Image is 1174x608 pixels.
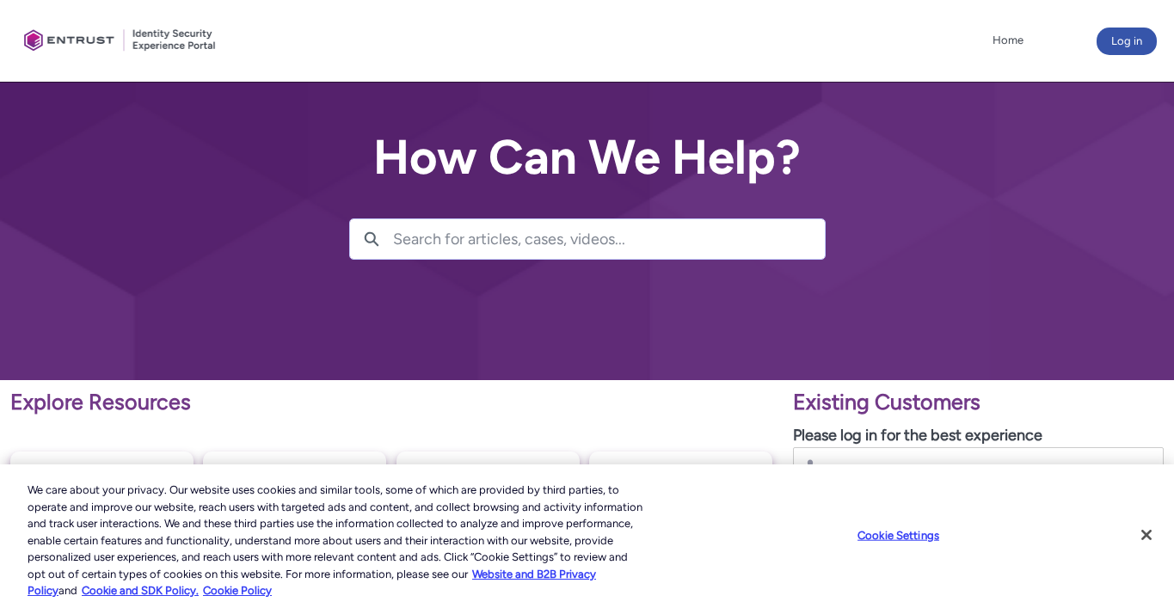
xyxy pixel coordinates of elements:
a: Home [988,28,1028,53]
input: Search for articles, cases, videos... [393,219,825,259]
button: Cookie Settings [845,518,952,552]
a: Cookie and SDK Policy. [82,584,199,597]
input: Username [825,461,1069,479]
button: Search [350,219,393,259]
p: Please log in for the best experience [793,424,1164,447]
p: Existing Customers [793,386,1164,419]
h2: How Can We Help? [349,131,826,184]
a: Cookie Policy [203,584,272,597]
p: Explore Resources [10,386,772,419]
button: Close [1128,516,1165,554]
div: We care about your privacy. Our website uses cookies and similar tools, some of which are provide... [28,482,646,599]
button: Log in [1097,28,1157,55]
